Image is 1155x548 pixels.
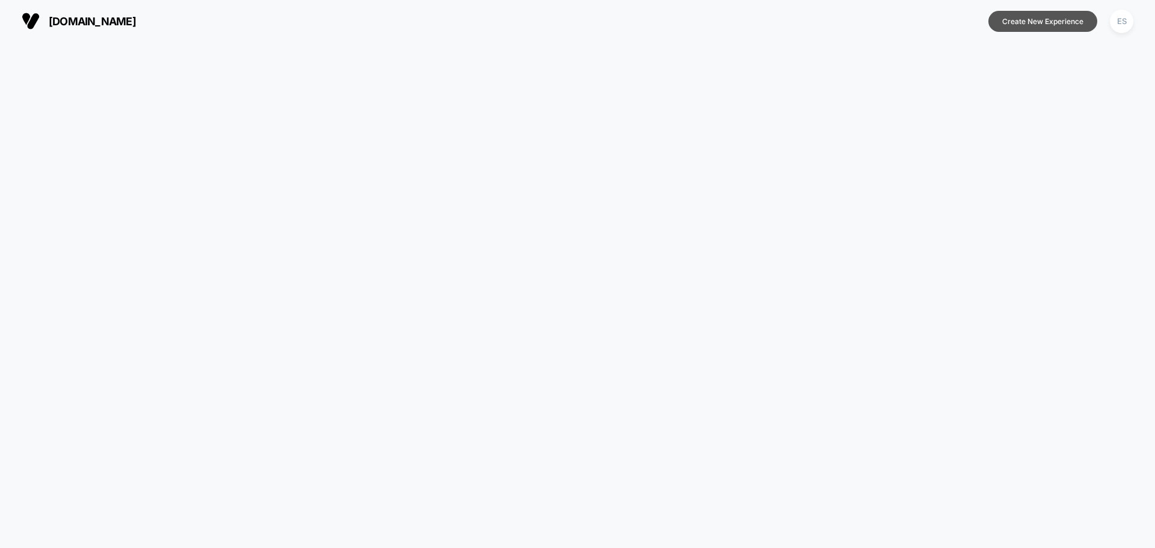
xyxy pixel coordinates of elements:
div: ES [1110,10,1133,33]
button: [DOMAIN_NAME] [18,11,140,31]
button: ES [1106,9,1137,34]
img: Visually logo [22,12,40,30]
span: [DOMAIN_NAME] [49,15,136,28]
button: Create New Experience [988,11,1097,32]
